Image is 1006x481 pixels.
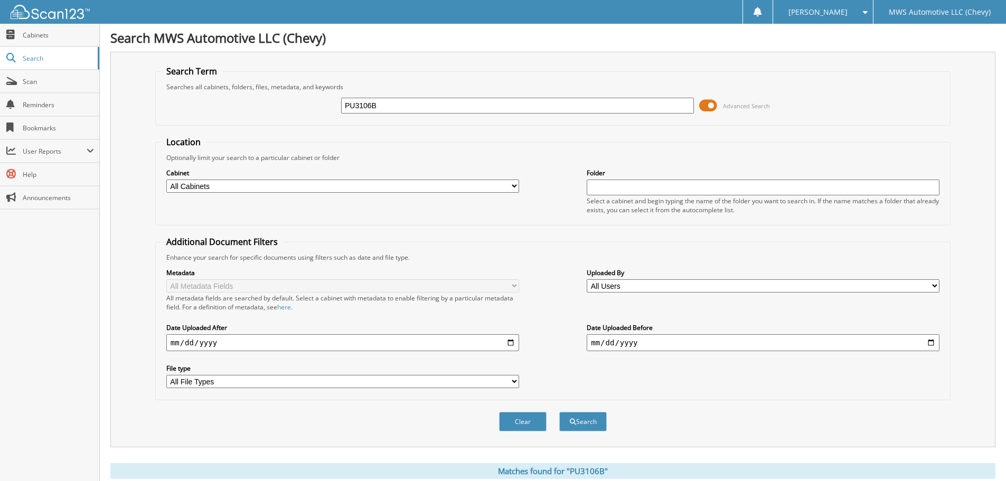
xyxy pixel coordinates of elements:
[166,168,519,177] label: Cabinet
[23,147,87,156] span: User Reports
[23,193,94,202] span: Announcements
[161,253,945,262] div: Enhance your search for specific documents using filters such as date and file type.
[587,323,939,332] label: Date Uploaded Before
[23,54,92,63] span: Search
[11,5,90,19] img: scan123-logo-white.svg
[788,9,848,15] span: [PERSON_NAME]
[723,102,770,110] span: Advanced Search
[587,168,939,177] label: Folder
[166,294,519,312] div: All metadata fields are searched by default. Select a cabinet with metadata to enable filtering b...
[499,412,547,431] button: Clear
[587,268,939,277] label: Uploaded By
[166,323,519,332] label: Date Uploaded After
[161,236,283,248] legend: Additional Document Filters
[23,77,94,86] span: Scan
[110,29,995,46] h1: Search MWS Automotive LLC (Chevy)
[277,303,291,312] a: here
[161,82,945,91] div: Searches all cabinets, folders, files, metadata, and keywords
[559,412,607,431] button: Search
[23,100,94,109] span: Reminders
[889,9,991,15] span: MWS Automotive LLC (Chevy)
[23,124,94,133] span: Bookmarks
[166,364,519,373] label: File type
[161,136,206,148] legend: Location
[23,31,94,40] span: Cabinets
[166,268,519,277] label: Metadata
[110,463,995,479] div: Matches found for "PU3106B"
[161,65,222,77] legend: Search Term
[166,334,519,351] input: start
[23,170,94,179] span: Help
[161,153,945,162] div: Optionally limit your search to a particular cabinet or folder
[587,334,939,351] input: end
[587,196,939,214] div: Select a cabinet and begin typing the name of the folder you want to search in. If the name match...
